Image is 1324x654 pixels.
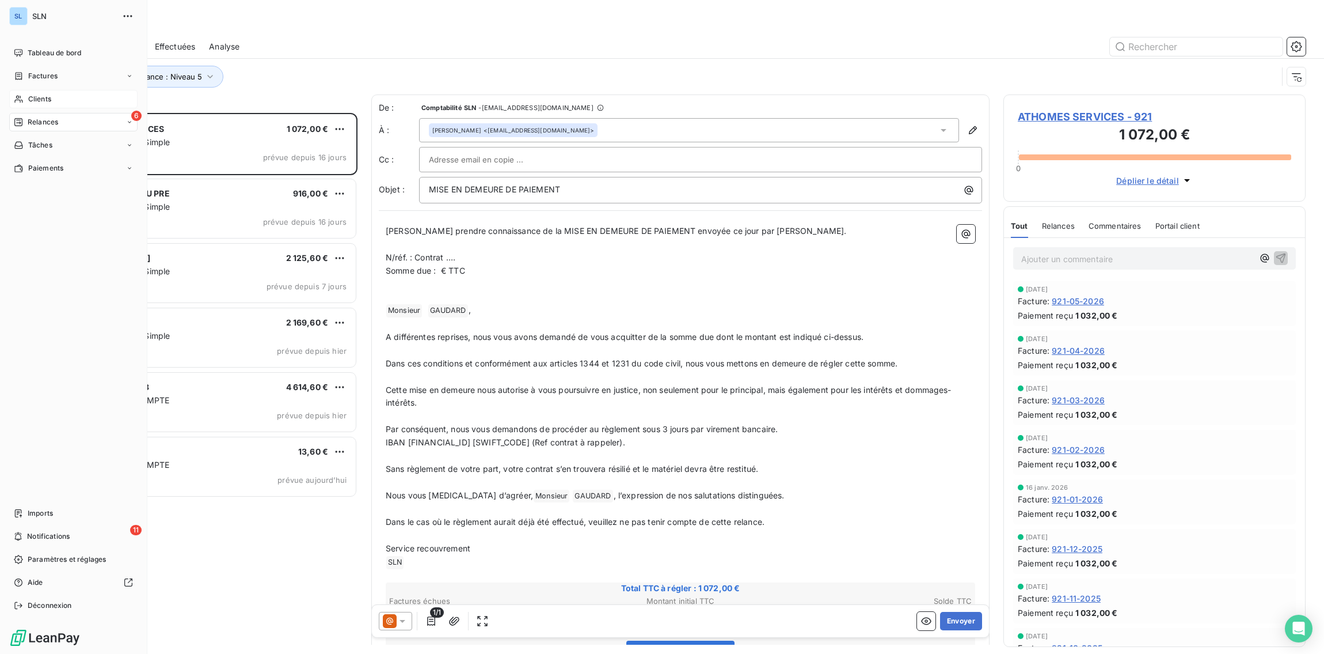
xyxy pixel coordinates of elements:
button: Niveau de relance : Niveau 5 [82,66,223,88]
span: 1 032,00 € [1075,508,1118,520]
span: Facture : [1018,543,1049,555]
span: GAUDARD [428,304,468,317]
span: Facture : [1018,592,1049,604]
span: De : [379,102,419,114]
a: Aide [9,573,138,592]
span: Portail client [1155,221,1200,230]
span: Total TTC à régler : 1 072,00 € [387,583,973,594]
span: ATHOMES SERVICES - 921 [1018,109,1291,124]
span: Niveau de relance : Niveau 5 [98,72,202,81]
div: <[EMAIL_ADDRESS][DOMAIN_NAME]> [432,126,594,134]
span: 11 [130,525,142,535]
span: Tableau de bord [28,48,81,58]
span: 4 614,60 € [286,382,329,392]
span: 921-11-2025 [1052,592,1101,604]
span: Tout [1011,221,1028,230]
span: prévue depuis hier [277,346,347,356]
span: 1 032,00 € [1075,309,1118,322]
span: 13,60 € [298,447,328,456]
span: Paiement reçu [1018,359,1073,371]
span: [DATE] [1026,534,1048,540]
span: Paiement reçu [1018,458,1073,470]
span: - [EMAIL_ADDRESS][DOMAIN_NAME] [478,104,593,111]
span: MISE EN DEMEURE DE PAIEMENT [429,184,560,194]
div: Open Intercom Messenger [1285,615,1312,642]
span: Relances [28,117,58,127]
span: 921-03-2026 [1052,394,1105,406]
span: 921-01-2026 [1052,493,1103,505]
span: Service recouvrement [386,543,470,553]
span: 0 [1016,164,1021,173]
span: [DATE] [1026,633,1048,640]
span: Relances [1042,221,1075,230]
span: prévue depuis 16 jours [263,217,347,226]
span: , l’expression de nos salutations distinguées. [614,490,785,500]
span: 16 janv. 2026 [1026,484,1068,491]
span: [DATE] [1026,434,1048,441]
label: À : [379,124,419,136]
span: 6 [131,111,142,121]
span: Paiement reçu [1018,508,1073,520]
th: Factures échues [389,595,583,607]
span: Sans règlement de votre part, votre contrat s’en trouvera résilié et le matériel devra être resti... [386,464,758,474]
span: Paiement reçu [1018,557,1073,569]
input: Adresse email en copie ... [429,151,553,168]
span: 1 032,00 € [1075,557,1118,569]
span: Nous vous [MEDICAL_DATA] d’agréer, [386,490,533,500]
span: 1 032,00 € [1075,409,1118,421]
input: Rechercher [1110,37,1283,56]
span: Facture : [1018,642,1049,654]
span: Somme due : € TTC [386,266,465,275]
span: 921-10-2025 [1052,642,1102,654]
span: SLN [386,556,404,569]
span: 1 032,00 € [1075,607,1118,619]
span: prévue depuis hier [277,411,347,420]
span: [DATE] [1026,286,1048,293]
span: 1 072,00 € [287,124,329,134]
span: Objet : [379,184,405,194]
span: IBAN [FINANCIAL_ID] [SWIFT_CODE] (Ref contrat à rappeler). [386,437,625,447]
span: Comptabilité SLN [421,104,476,111]
span: 921-05-2026 [1052,295,1104,307]
span: Cette mise en demeure nous autorise à vous poursuivre en justice, non seulement pour le principal... [386,385,952,408]
span: GAUDARD [573,490,612,503]
span: A différentes reprises, nous vous avons demandé de vous acquitter de la somme due dont le montant... [386,332,863,342]
span: 1 032,00 € [1075,359,1118,371]
span: 921-04-2026 [1052,345,1105,357]
img: Logo LeanPay [9,629,81,647]
span: 916,00 € [293,188,328,198]
th: Solde TTC [778,595,972,607]
button: Envoyer [940,612,982,630]
span: SLN [32,12,115,21]
span: 2 125,60 € [286,253,329,263]
span: Effectuées [155,41,196,52]
span: Paramètres et réglages [28,554,106,565]
span: Analyse [209,41,239,52]
span: prévue depuis 16 jours [263,153,347,162]
span: Déconnexion [28,600,72,611]
span: [DATE] [1026,335,1048,342]
span: Paiement reçu [1018,607,1073,619]
span: Facture : [1018,493,1049,505]
span: Paiement reçu [1018,409,1073,421]
span: Paiements [28,163,63,173]
span: Déplier le détail [1116,175,1179,187]
span: Aide [28,577,43,588]
th: Montant initial TTC [584,595,778,607]
span: Monsieur [534,490,569,503]
span: Facture : [1018,444,1049,456]
div: SL [9,7,28,25]
span: Imports [28,508,53,519]
span: 921-12-2025 [1052,543,1102,555]
span: Notifications [27,531,70,542]
label: Cc : [379,154,419,165]
span: Facture : [1018,394,1049,406]
span: [DATE] [1026,385,1048,392]
span: 921-02-2026 [1052,444,1105,456]
span: [DATE] [1026,583,1048,590]
span: Dans le cas où le règlement aurait déjà été effectué, veuillez ne pas tenir compte de cette relance. [386,517,764,527]
span: [PERSON_NAME] prendre connaissance de la MISE EN DEMEURE DE PAIEMENT envoyée ce jour par [PERSON_... [386,226,846,236]
span: Par conséquent, nous vous demandons de procéder au règlement sous 3 jours par virement bancaire. [386,424,778,434]
button: Déplier le détail [1113,174,1196,187]
span: Tâches [28,140,52,150]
